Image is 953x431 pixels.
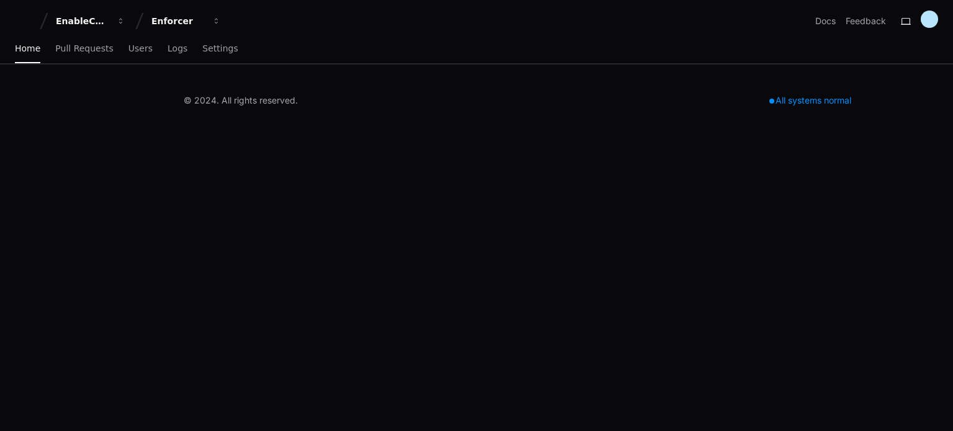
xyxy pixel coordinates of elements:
span: Home [15,45,40,52]
span: Users [128,45,153,52]
button: Feedback [846,15,886,27]
a: Home [15,35,40,63]
a: Pull Requests [55,35,113,63]
a: Users [128,35,153,63]
div: EnableComp [56,15,109,27]
span: Pull Requests [55,45,113,52]
button: Enforcer [146,10,226,32]
a: Docs [815,15,836,27]
span: Settings [202,45,238,52]
div: All systems normal [762,92,859,109]
button: EnableComp [51,10,130,32]
div: Enforcer [151,15,205,27]
a: Logs [168,35,187,63]
a: Settings [202,35,238,63]
span: Logs [168,45,187,52]
div: © 2024. All rights reserved. [184,94,298,107]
